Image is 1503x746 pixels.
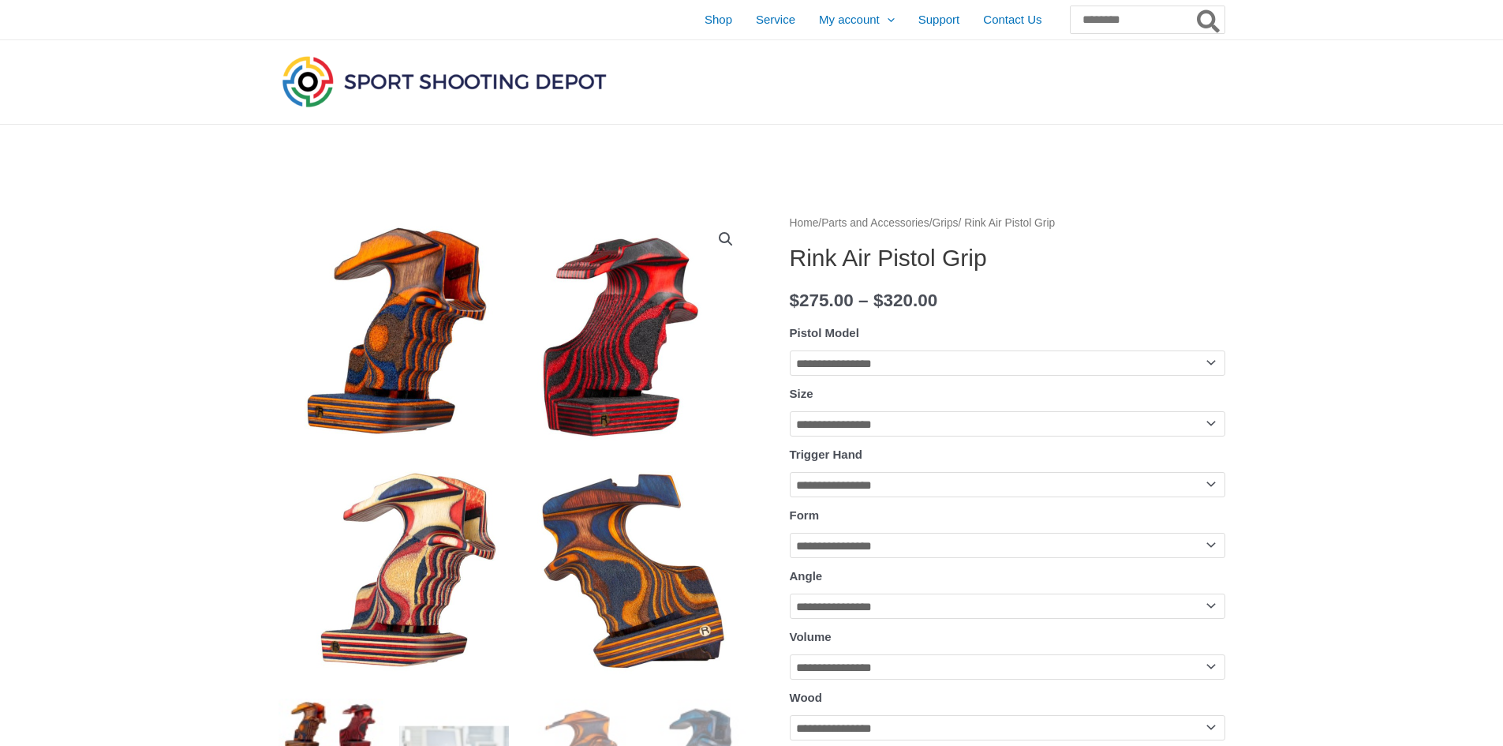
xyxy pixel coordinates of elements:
span: – [858,291,869,310]
nav: Breadcrumb [790,213,1225,234]
label: Angle [790,569,823,583]
label: Trigger Hand [790,448,863,461]
a: View full-screen image gallery [712,225,740,253]
bdi: 275.00 [790,291,854,310]
img: Sport Shooting Depot [279,52,610,111]
h1: Rink Air Pistol Grip [790,244,1225,272]
a: Home [790,217,819,229]
bdi: 320.00 [873,291,937,310]
button: Search [1194,6,1224,33]
a: Parts and Accessories [821,217,929,229]
span: $ [873,291,884,310]
img: Rink Air Pistol Grip [279,213,752,687]
label: Volume [790,630,832,643]
label: Wood [790,691,822,704]
label: Form [790,508,820,522]
label: Pistol Model [790,326,859,339]
span: $ [790,291,800,310]
label: Size [790,387,813,400]
a: Grips [933,217,959,229]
